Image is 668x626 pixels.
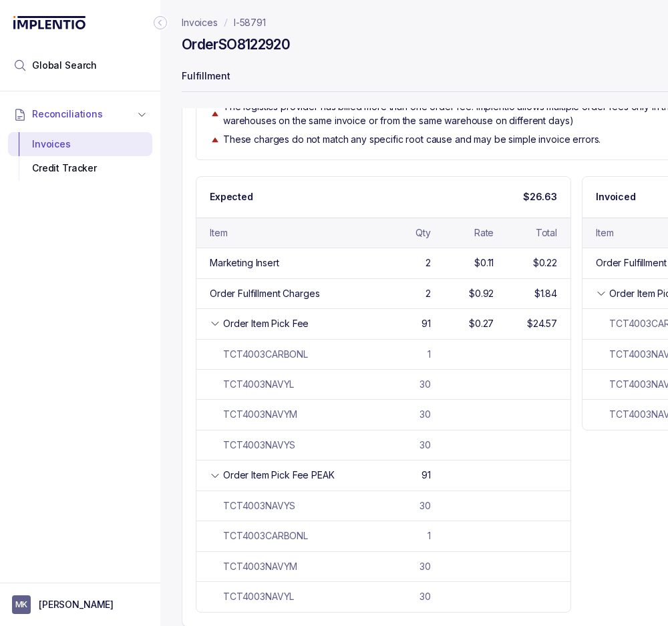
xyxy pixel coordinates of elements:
[533,256,557,270] div: $0.22
[420,438,431,452] div: 30
[210,499,295,513] div: TCT4003NAVYS
[210,438,295,452] div: TCT4003NAVYS
[210,348,308,361] div: TCT4003CARBONL
[223,317,309,330] div: Order Item Pick Fee
[536,226,557,240] div: Total
[420,499,431,513] div: 30
[223,133,601,146] p: These charges do not match any specific root cause and may be simple invoice errors.
[469,317,494,330] div: $0.27
[32,59,97,72] span: Global Search
[8,99,152,129] button: Reconciliations
[210,408,297,421] div: TCT4003NAVYM
[8,129,152,184] div: Reconciliations
[12,595,148,614] button: User initials[PERSON_NAME]
[210,190,253,204] p: Expected
[420,560,431,573] div: 30
[426,256,431,270] div: 2
[223,468,335,482] div: Order Item Pick Fee PEAK
[474,256,494,270] div: $0.11
[182,16,218,29] a: Invoices
[210,256,279,270] div: Marketing Insert
[415,226,431,240] div: Qty
[234,16,266,29] a: I-58791
[210,109,220,119] img: trend image
[210,226,227,240] div: Item
[210,378,294,391] div: TCT4003NAVYL
[534,287,557,300] div: $1.84
[182,16,266,29] nav: breadcrumb
[210,590,294,603] div: TCT4003NAVYL
[12,595,31,614] span: User initials
[19,156,142,180] div: Credit Tracker
[469,287,494,300] div: $0.92
[527,317,557,330] div: $24.57
[474,226,494,240] div: Rate
[210,529,308,543] div: TCT4003CARBONL
[19,132,142,156] div: Invoices
[523,190,557,204] p: $26.63
[210,287,320,300] div: Order Fulfillment Charges
[422,468,431,482] div: 91
[422,317,431,330] div: 91
[210,135,220,145] img: trend image
[182,35,290,54] h4: Order SO8122920
[32,107,103,121] span: Reconciliations
[420,408,431,421] div: 30
[420,378,431,391] div: 30
[428,529,431,543] div: 1
[596,190,636,204] p: Invoiced
[39,598,114,611] p: [PERSON_NAME]
[426,287,431,300] div: 2
[210,560,297,573] div: TCT4003NAVYM
[596,226,613,240] div: Item
[428,348,431,361] div: 1
[152,15,168,31] div: Collapse Icon
[420,590,431,603] div: 30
